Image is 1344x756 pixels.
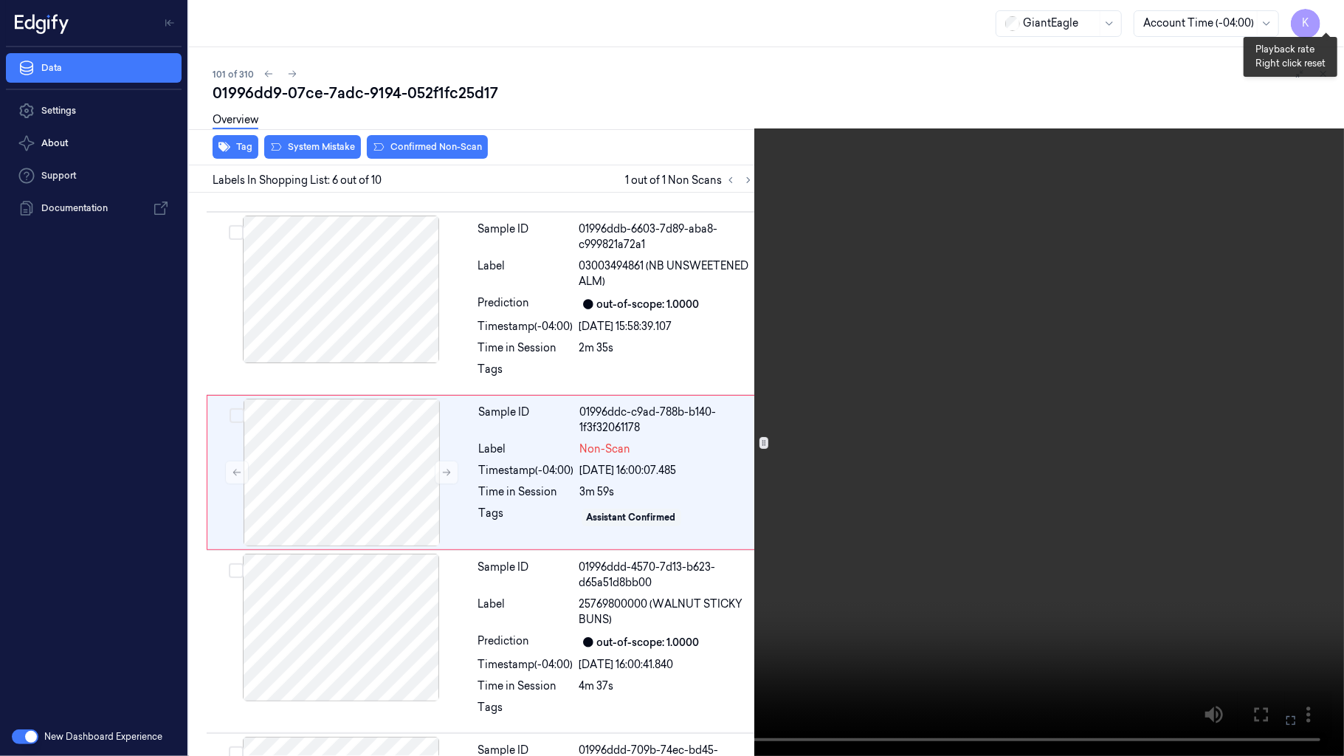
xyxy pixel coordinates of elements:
div: Sample ID [479,405,574,436]
span: Non-Scan [580,441,631,457]
a: Data [6,53,182,83]
div: [DATE] 16:00:41.840 [579,657,754,673]
button: Tag [213,135,258,159]
div: 3m 59s [580,484,754,500]
button: Select row [230,408,244,423]
div: Label [478,258,573,289]
div: 2m 35s [579,340,754,356]
div: Timestamp (-04:00) [479,463,574,478]
a: Overview [213,112,258,129]
div: Tags [478,362,573,385]
button: System Mistake [264,135,361,159]
span: 03003494861 (NB UNSWEETENED ALM) [579,258,754,289]
span: 1 out of 1 Non Scans [625,171,757,189]
div: 4m 37s [579,678,754,694]
div: Sample ID [478,560,573,591]
div: Label [478,597,573,628]
div: Assistant Confirmed [587,511,676,524]
button: About [6,128,182,158]
button: Select row [229,225,244,240]
div: 01996ddc-c9ad-788b-b140-1f3f32061178 [580,405,754,436]
a: Support [6,161,182,190]
button: K [1291,9,1320,38]
a: Settings [6,96,182,126]
span: 25769800000 (WALNUT STICKY BUNS) [579,597,754,628]
div: Time in Session [479,484,574,500]
div: Timestamp (-04:00) [478,319,573,334]
div: out-of-scope: 1.0000 [597,297,700,312]
div: Time in Session [478,340,573,356]
span: 101 of 310 [213,68,254,80]
div: Tags [478,700,573,724]
div: Time in Session [478,678,573,694]
button: Toggle Navigation [158,11,182,35]
div: Tags [479,506,574,529]
div: Sample ID [478,221,573,252]
div: 01996ddd-4570-7d13-b623-d65a51d8bb00 [579,560,754,591]
span: Labels In Shopping List: 6 out of 10 [213,173,382,188]
div: out-of-scope: 1.0000 [597,635,700,650]
div: Prediction [478,295,573,313]
div: 01996dd9-07ce-7adc-9194-052f1fc25d17 [213,83,1332,103]
div: [DATE] 15:58:39.107 [579,319,754,334]
button: Select row [229,563,244,578]
div: Prediction [478,633,573,651]
div: Timestamp (-04:00) [478,657,573,673]
div: Label [479,441,574,457]
div: [DATE] 16:00:07.485 [580,463,754,478]
div: 01996ddb-6603-7d89-aba8-c999821a72a1 [579,221,754,252]
a: Documentation [6,193,182,223]
button: Confirmed Non-Scan [367,135,488,159]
